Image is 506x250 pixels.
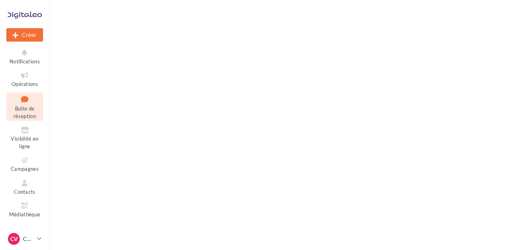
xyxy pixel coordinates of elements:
span: Visibilité en ligne [11,135,38,149]
span: Campagnes [11,166,39,172]
span: Médiathèque [9,211,41,218]
p: CUPRA Vienne [23,235,34,243]
a: Campagnes [6,154,43,174]
a: Contacts [6,177,43,197]
span: Contacts [14,189,36,195]
a: Médiathèque [6,200,43,219]
a: CV CUPRA Vienne [6,231,43,246]
a: Boîte de réception [6,92,43,121]
button: Créer [6,28,43,42]
span: CV [10,235,18,243]
a: Calendrier [6,223,43,242]
span: Opérations [11,81,38,87]
div: Nouvelle campagne [6,28,43,42]
span: Notifications [9,58,40,65]
button: Notifications [6,47,43,66]
a: Opérations [6,69,43,89]
a: Visibilité en ligne [6,124,43,151]
span: Boîte de réception [13,105,36,119]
